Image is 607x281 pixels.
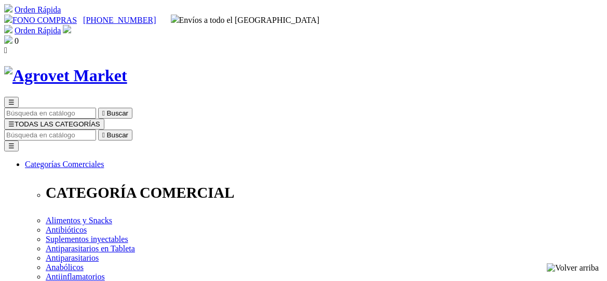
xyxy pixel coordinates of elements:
[171,15,179,23] img: delivery-truck.svg
[63,26,71,35] a: Acceda a su cuenta de cliente
[15,36,19,45] span: 0
[98,108,132,119] button:  Buscar
[46,244,135,253] a: Antiparasitarios en Tableta
[8,98,15,106] span: ☰
[25,160,104,169] a: Categorías Comerciales
[4,16,77,24] a: FONO COMPRAS
[4,35,12,44] img: shopping-bag.svg
[46,184,603,201] p: CATEGORÍA COMERCIAL
[4,46,7,55] i: 
[107,131,128,139] span: Buscar
[46,263,84,272] a: Anabólicos
[46,235,128,244] a: Suplementos inyectables
[4,15,12,23] img: phone.svg
[63,25,71,33] img: user.svg
[8,120,15,128] span: ☰
[4,130,96,140] input: Buscar
[46,216,112,225] a: Alimentos y Snacks
[15,5,61,14] a: Orden Rápida
[4,119,104,130] button: ☰TODAS LAS CATEGORÍAS
[102,109,105,117] i: 
[83,16,156,24] a: [PHONE_NUMBER]
[171,16,320,24] span: Envíos a todo el [GEOGRAPHIC_DATA]
[98,130,132,140] button:  Buscar
[4,25,12,33] img: shopping-cart.svg
[4,108,96,119] input: Buscar
[547,263,599,273] img: Volver arriba
[46,253,99,262] a: Antiparasitarios
[102,131,105,139] i: 
[46,272,105,281] a: Antiinflamatorios
[4,97,19,108] button: ☰
[4,66,127,85] img: Agrovet Market
[15,26,61,35] a: Orden Rápida
[4,140,19,151] button: ☰
[46,225,87,234] a: Antibióticos
[107,109,128,117] span: Buscar
[4,4,12,12] img: shopping-cart.svg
